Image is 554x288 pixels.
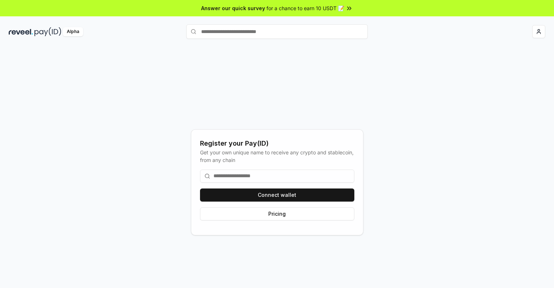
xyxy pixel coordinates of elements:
div: Alpha [63,27,83,36]
span: for a chance to earn 10 USDT 📝 [266,4,344,12]
img: pay_id [34,27,61,36]
div: Register your Pay(ID) [200,138,354,149]
img: reveel_dark [9,27,33,36]
div: Get your own unique name to receive any crypto and stablecoin, from any chain [200,149,354,164]
span: Answer our quick survey [201,4,265,12]
button: Pricing [200,207,354,220]
button: Connect wallet [200,188,354,202]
